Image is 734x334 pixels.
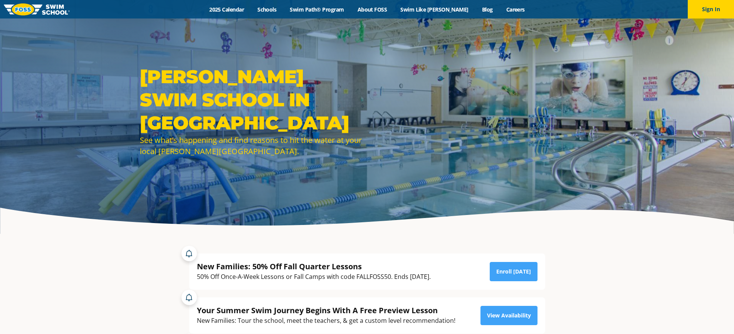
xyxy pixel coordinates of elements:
[480,306,537,325] a: View Availability
[197,261,431,272] div: New Families: 50% Off Fall Quarter Lessons
[490,262,537,281] a: Enroll [DATE]
[197,305,455,316] div: Your Summer Swim Journey Begins With A Free Preview Lesson
[203,6,251,13] a: 2025 Calendar
[283,6,351,13] a: Swim Path® Program
[197,316,455,326] div: New Families: Tour the school, meet the teachers, & get a custom level recommendation!
[475,6,499,13] a: Blog
[351,6,394,13] a: About FOSS
[197,272,431,282] div: 50% Off Once-A-Week Lessons or Fall Camps with code FALLFOSS50. Ends [DATE].
[499,6,531,13] a: Careers
[251,6,283,13] a: Schools
[140,134,363,157] div: See what’s happening and find reasons to hit the water at your local [PERSON_NAME][GEOGRAPHIC_DATA].
[140,65,363,134] h1: [PERSON_NAME] Swim School in [GEOGRAPHIC_DATA]
[394,6,475,13] a: Swim Like [PERSON_NAME]
[4,3,70,15] img: FOSS Swim School Logo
